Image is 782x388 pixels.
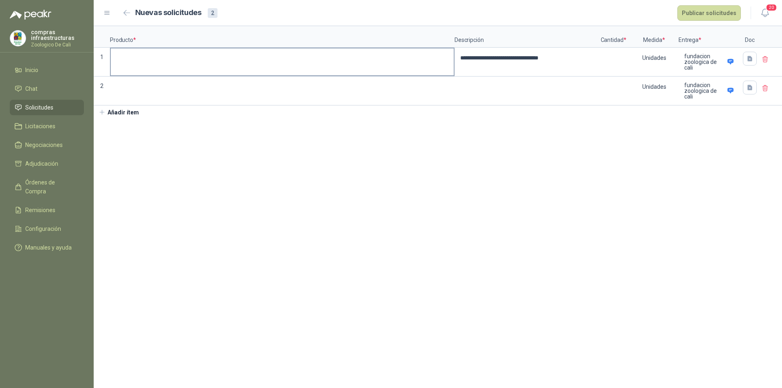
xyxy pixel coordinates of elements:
button: Publicar solicitudes [677,5,741,21]
div: Unidades [630,48,678,67]
a: Configuración [10,221,84,237]
a: Licitaciones [10,118,84,134]
p: Medida [630,26,679,48]
span: Inicio [25,66,38,75]
span: Chat [25,84,37,93]
div: 2 [208,8,217,18]
span: Remisiones [25,206,55,215]
p: Cantidad [597,26,630,48]
a: Negociaciones [10,137,84,153]
a: Inicio [10,62,84,78]
span: Solicitudes [25,103,53,112]
p: fundacion zoologica de cali [684,53,725,70]
p: Producto [110,26,455,48]
span: Configuración [25,224,61,233]
button: 20 [758,6,772,20]
span: Negociaciones [25,140,63,149]
span: Adjudicación [25,159,58,168]
a: Chat [10,81,84,96]
img: Logo peakr [10,10,51,20]
p: compras infraestructuras [31,29,84,41]
a: Remisiones [10,202,84,218]
a: Órdenes de Compra [10,175,84,199]
span: Órdenes de Compra [25,178,76,196]
p: fundacion zoologica de cali [684,82,725,99]
button: Añadir ítem [94,105,144,119]
p: Entrega [679,26,740,48]
span: 20 [766,4,777,11]
p: 1 [94,48,110,77]
span: Licitaciones [25,122,55,131]
a: Adjudicación [10,156,84,171]
div: Unidades [630,77,678,96]
span: Manuales y ayuda [25,243,72,252]
p: Descripción [455,26,597,48]
p: 2 [94,77,110,105]
h2: Nuevas solicitudes [135,7,202,19]
img: Company Logo [10,31,26,46]
a: Solicitudes [10,100,84,115]
p: Zoologico De Cali [31,42,84,47]
a: Manuales y ayuda [10,240,84,255]
p: Doc [740,26,760,48]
